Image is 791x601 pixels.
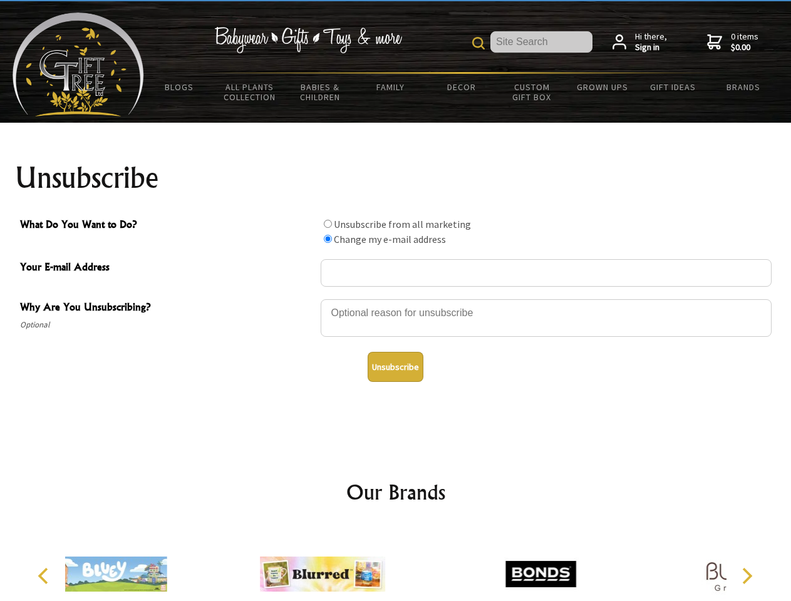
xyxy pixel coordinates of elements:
a: Hi there,Sign in [613,31,667,53]
label: Unsubscribe from all marketing [334,218,471,230]
a: Family [356,74,427,100]
a: All Plants Collection [215,74,286,110]
input: What Do You Want to Do? [324,220,332,228]
a: Babies & Children [285,74,356,110]
span: Your E-mail Address [20,259,314,277]
button: Previous [31,562,59,590]
span: What Do You Want to Do? [20,217,314,235]
a: BLOGS [144,74,215,100]
span: Optional [20,317,314,332]
a: Custom Gift Box [497,74,567,110]
img: Babyware - Gifts - Toys and more... [13,13,144,116]
textarea: Why Are You Unsubscribing? [321,299,772,337]
img: product search [472,37,485,49]
a: Decor [426,74,497,100]
button: Unsubscribe [368,352,423,382]
input: Site Search [490,31,592,53]
input: What Do You Want to Do? [324,235,332,243]
h1: Unsubscribe [15,163,777,193]
span: Hi there, [635,31,667,53]
a: Grown Ups [567,74,638,100]
img: Babywear - Gifts - Toys & more [214,27,402,53]
h2: Our Brands [25,477,767,507]
label: Change my e-mail address [334,233,446,245]
strong: $0.00 [731,42,758,53]
strong: Sign in [635,42,667,53]
span: Why Are You Unsubscribing? [20,299,314,317]
button: Next [733,562,760,590]
input: Your E-mail Address [321,259,772,287]
a: 0 items$0.00 [707,31,758,53]
a: Brands [708,74,779,100]
span: 0 items [731,31,758,53]
a: Gift Ideas [638,74,708,100]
